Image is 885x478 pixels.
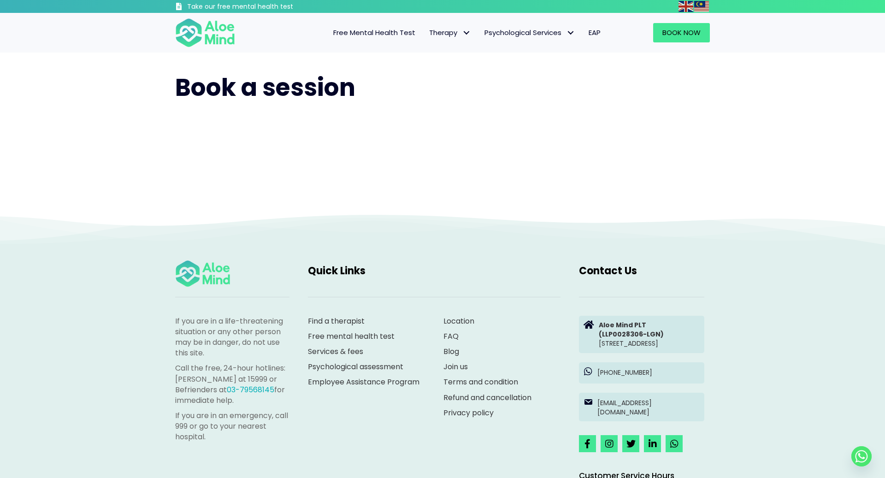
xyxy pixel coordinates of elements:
[662,28,701,37] span: Book Now
[422,23,478,42] a: TherapyTherapy: submenu
[678,1,693,12] img: en
[851,446,872,466] a: Whatsapp
[326,23,422,42] a: Free Mental Health Test
[175,363,289,406] p: Call the free, 24-hour hotlines: [PERSON_NAME] at 15999 or Befrienders at for immediate help.
[443,361,468,372] a: Join us
[175,2,342,13] a: Take our free mental health test
[443,392,531,403] a: Refund and cancellation
[175,71,355,104] span: Book a session
[175,410,289,443] p: If you are in an emergency, call 999 or go to your nearest hospital.
[247,23,608,42] nav: Menu
[308,377,419,387] a: Employee Assistance Program
[599,330,664,339] strong: (LLP0028306-LGN)
[227,384,274,395] a: 03-79568145
[579,316,704,353] a: Aloe Mind PLT(LLP0028306-LGN)[STREET_ADDRESS]
[429,28,471,37] span: Therapy
[478,23,582,42] a: Psychological ServicesPsychological Services: submenu
[175,123,710,192] iframe: Booking widget
[443,331,459,342] a: FAQ
[589,28,601,37] span: EAP
[694,1,710,12] a: Malay
[599,320,700,348] p: [STREET_ADDRESS]
[579,362,704,384] a: [PHONE_NUMBER]
[579,393,704,422] a: [EMAIL_ADDRESS][DOMAIN_NAME]
[333,28,415,37] span: Free Mental Health Test
[308,361,403,372] a: Psychological assessment
[653,23,710,42] a: Book Now
[175,260,230,288] img: Aloe mind Logo
[678,1,694,12] a: English
[597,398,700,417] p: [EMAIL_ADDRESS][DOMAIN_NAME]
[187,2,342,12] h3: Take our free mental health test
[443,377,518,387] a: Terms and condition
[175,316,289,359] p: If you are in a life-threatening situation or any other person may be in danger, do not use this ...
[175,18,235,48] img: Aloe mind Logo
[443,316,474,326] a: Location
[579,264,637,278] span: Contact Us
[460,26,473,40] span: Therapy: submenu
[443,346,459,357] a: Blog
[694,1,709,12] img: ms
[564,26,577,40] span: Psychological Services: submenu
[484,28,575,37] span: Psychological Services
[599,320,646,330] strong: Aloe Mind PLT
[308,264,366,278] span: Quick Links
[582,23,608,42] a: EAP
[308,331,395,342] a: Free mental health test
[443,407,494,418] a: Privacy policy
[308,346,363,357] a: Services & fees
[308,316,365,326] a: Find a therapist
[597,368,700,377] p: [PHONE_NUMBER]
